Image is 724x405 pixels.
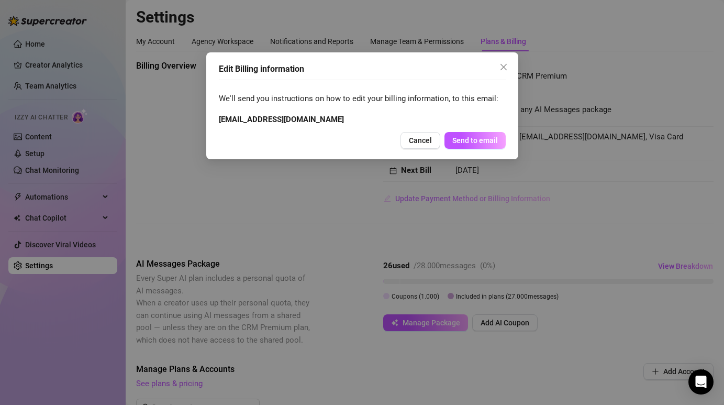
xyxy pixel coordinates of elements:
[452,136,498,145] span: Send to email
[495,59,512,75] button: Close
[444,132,506,149] button: Send to email
[219,115,344,124] strong: [EMAIL_ADDRESS][DOMAIN_NAME]
[409,136,432,145] span: Cancel
[688,369,714,395] div: Open Intercom Messenger
[219,93,506,105] span: We'll send you instructions on how to edit your billing information, to this email:
[499,63,508,71] span: close
[219,63,506,75] div: Edit Billing information
[400,132,440,149] button: Cancel
[495,63,512,71] span: Close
